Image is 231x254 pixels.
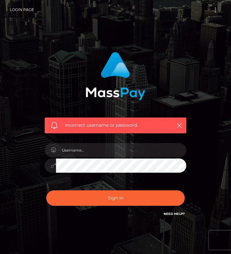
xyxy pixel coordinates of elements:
[164,212,185,216] a: Need Help?
[86,52,145,100] img: MassPay Login
[10,3,34,16] a: Login Page
[210,6,221,14] button: Toggle navigation
[46,190,185,206] button: Sign in
[65,122,167,129] span: Incorrect username or password.
[56,143,186,157] input: Username...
